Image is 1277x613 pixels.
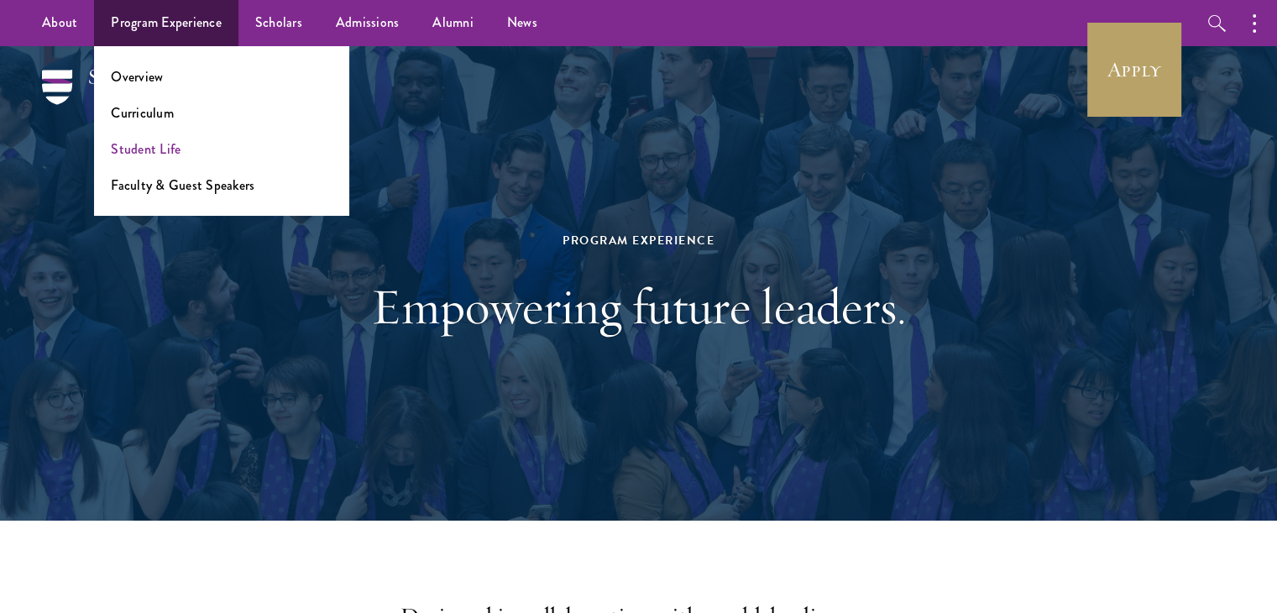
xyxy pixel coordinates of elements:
[349,276,929,337] h1: Empowering future leaders.
[111,67,163,86] a: Overview
[1087,23,1181,117] a: Apply
[111,103,174,123] a: Curriculum
[42,70,218,128] img: Schwarzman Scholars
[111,176,254,195] a: Faculty & Guest Speakers
[349,230,929,251] div: Program Experience
[111,139,181,159] a: Student Life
